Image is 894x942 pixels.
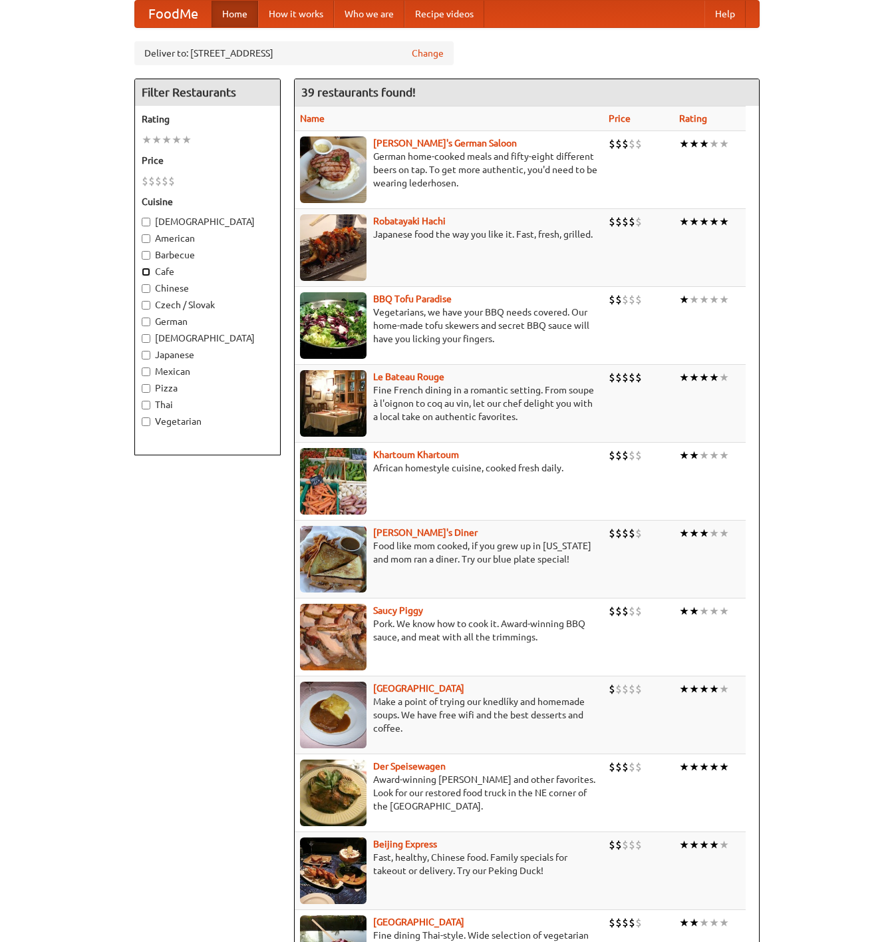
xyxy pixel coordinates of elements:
li: $ [622,837,629,852]
li: ★ [689,604,699,618]
input: Thai [142,401,150,409]
li: ★ [719,292,729,307]
a: BBQ Tofu Paradise [373,294,452,304]
li: ★ [679,760,689,774]
a: [GEOGRAPHIC_DATA] [373,683,464,694]
li: ★ [699,837,709,852]
ng-pluralize: 39 restaurants found! [301,86,416,99]
li: ★ [719,760,729,774]
li: ★ [699,370,709,385]
label: American [142,232,273,245]
li: ★ [699,292,709,307]
li: $ [635,682,642,696]
li: ★ [679,292,689,307]
li: ★ [709,136,719,151]
a: Robatayaki Hachi [373,216,446,226]
li: $ [629,214,635,229]
p: Make a point of trying our knedlíky and homemade soups. We have free wifi and the best desserts a... [300,695,598,735]
h4: Filter Restaurants [135,79,280,106]
input: German [142,318,150,326]
li: $ [609,526,615,541]
li: $ [629,915,635,930]
li: ★ [719,526,729,541]
h5: Rating [142,113,273,126]
li: ★ [182,132,192,147]
input: Chinese [142,284,150,293]
li: $ [615,526,622,541]
h5: Price [142,154,273,167]
h5: Cuisine [142,195,273,208]
li: ★ [679,526,689,541]
li: $ [635,370,642,385]
li: ★ [699,526,709,541]
label: Vegetarian [142,415,273,428]
img: bateaurouge.jpg [300,370,367,437]
li: $ [629,136,635,151]
li: $ [168,174,175,188]
li: $ [629,760,635,774]
li: $ [635,604,642,618]
a: How it works [258,1,334,27]
li: ★ [719,370,729,385]
li: $ [635,292,642,307]
li: ★ [709,526,719,541]
li: $ [622,370,629,385]
img: saucy.jpg [300,604,367,670]
img: esthers.jpg [300,136,367,203]
li: ★ [709,370,719,385]
li: $ [629,526,635,541]
li: $ [609,604,615,618]
a: [PERSON_NAME]'s German Saloon [373,138,517,148]
a: Der Speisewagen [373,761,446,772]
li: ★ [689,136,699,151]
a: Rating [679,113,707,124]
li: $ [622,448,629,463]
b: Saucy Piggy [373,605,423,616]
li: ★ [709,915,719,930]
p: African homestyle cuisine, cooked fresh daily. [300,461,598,475]
p: Food like mom cooked, if you grew up in [US_STATE] and mom ran a diner. Try our blue plate special! [300,539,598,566]
a: Help [704,1,746,27]
a: Le Bateau Rouge [373,371,444,382]
li: $ [155,174,162,188]
li: $ [148,174,155,188]
li: ★ [699,136,709,151]
li: ★ [719,214,729,229]
li: $ [629,292,635,307]
li: $ [615,370,622,385]
li: $ [609,292,615,307]
li: $ [622,760,629,774]
li: $ [622,136,629,151]
label: [DEMOGRAPHIC_DATA] [142,215,273,228]
li: $ [629,604,635,618]
li: $ [629,448,635,463]
label: Chinese [142,282,273,295]
li: ★ [709,604,719,618]
li: ★ [689,214,699,229]
li: ★ [709,292,719,307]
a: Recipe videos [404,1,484,27]
input: Vegetarian [142,417,150,426]
li: $ [629,682,635,696]
li: ★ [699,915,709,930]
li: $ [615,136,622,151]
li: ★ [689,526,699,541]
p: Japanese food the way you like it. Fast, fresh, grilled. [300,228,598,241]
li: $ [629,370,635,385]
li: $ [609,136,615,151]
li: $ [609,448,615,463]
li: $ [609,837,615,852]
label: Thai [142,398,273,411]
li: $ [609,682,615,696]
li: $ [615,837,622,852]
li: ★ [679,448,689,463]
img: czechpoint.jpg [300,682,367,748]
li: ★ [152,132,162,147]
li: ★ [699,448,709,463]
li: $ [609,370,615,385]
a: Home [212,1,258,27]
li: $ [635,136,642,151]
input: Barbecue [142,251,150,260]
